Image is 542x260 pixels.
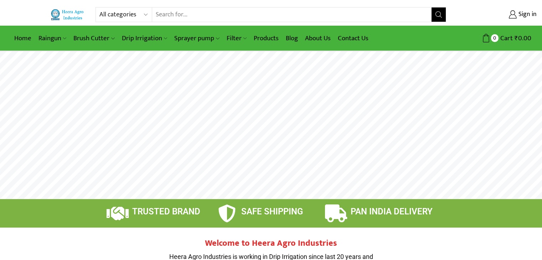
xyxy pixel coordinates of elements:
[118,30,171,47] a: Drip Irrigation
[152,7,432,22] input: Search for...
[164,238,378,249] h2: Welcome to Heera Agro Industries
[491,34,499,42] span: 0
[132,207,200,217] span: TRUSTED BRAND
[432,7,446,22] button: Search button
[171,30,223,47] a: Sprayer pump
[334,30,372,47] a: Contact Us
[515,33,518,44] span: ₹
[515,33,531,44] bdi: 0.00
[457,8,537,21] a: Sign in
[70,30,118,47] a: Brush Cutter
[453,32,531,45] a: 0 Cart ₹0.00
[250,30,282,47] a: Products
[35,30,70,47] a: Raingun
[517,10,537,19] span: Sign in
[282,30,301,47] a: Blog
[499,33,513,43] span: Cart
[223,30,250,47] a: Filter
[301,30,334,47] a: About Us
[11,30,35,47] a: Home
[351,207,433,217] span: PAN INDIA DELIVERY
[241,207,303,217] span: SAFE SHIPPING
